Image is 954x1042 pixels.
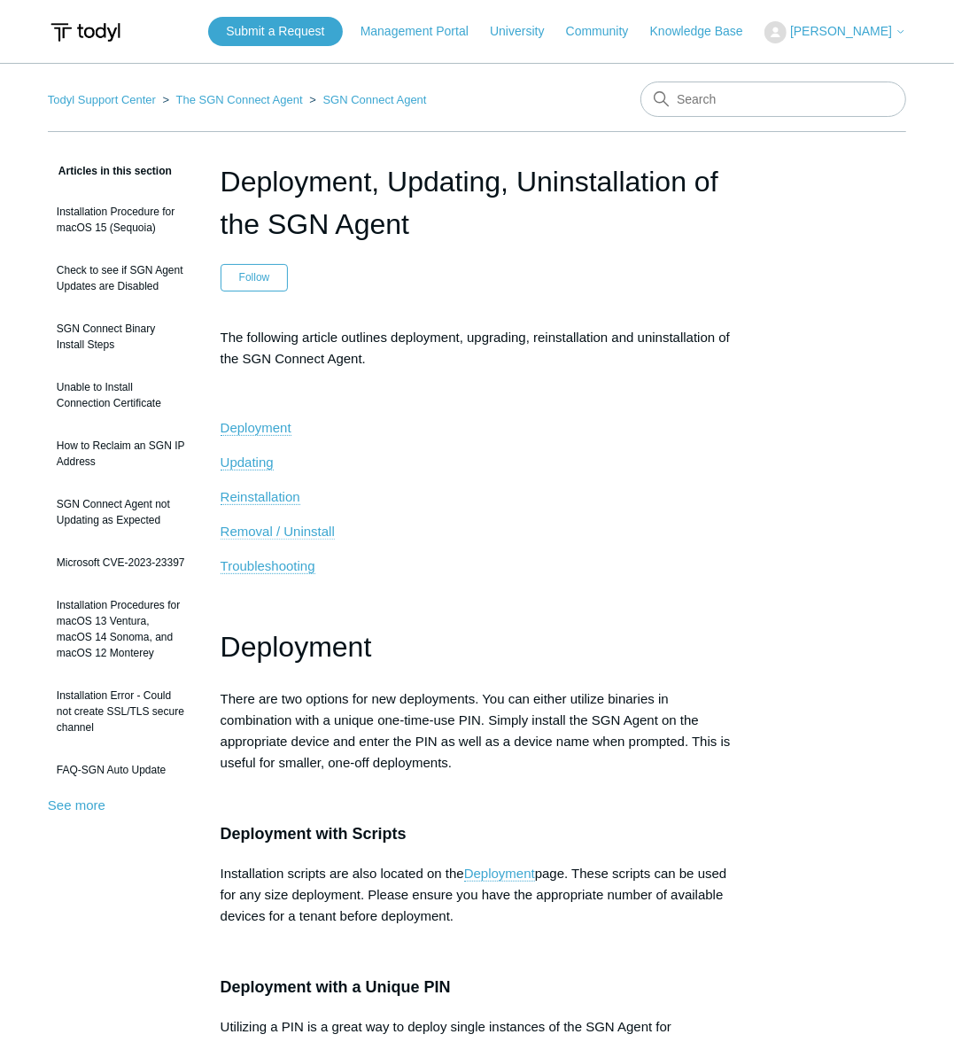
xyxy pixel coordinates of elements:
[221,489,300,505] a: Reinstallation
[790,24,892,38] span: [PERSON_NAME]
[221,420,291,436] a: Deployment
[48,195,194,245] a: Installation Procedure for macOS 15 (Sequoia)
[650,22,761,41] a: Knowledge Base
[48,253,194,303] a: Check to see if SGN Agent Updates are Disabled
[48,370,194,420] a: Unable to Install Connection Certificate
[221,160,734,245] h1: Deployment, Updating, Uninstallation of the SGN Agent
[48,429,194,478] a: How to Reclaim an SGN IP Address
[566,22,647,41] a: Community
[48,487,194,537] a: SGN Connect Agent not Updating as Expected
[48,753,194,787] a: FAQ-SGN Auto Update
[306,93,426,106] li: SGN Connect Agent
[221,524,335,539] span: Removal / Uninstall
[221,558,315,574] a: Troubleshooting
[221,978,451,996] span: Deployment with a Unique PIN
[221,330,730,366] span: The following article outlines deployment, upgrading, reinstallation and uninstallation of the SG...
[48,312,194,362] a: SGN Connect Binary Install Steps
[48,165,172,177] span: Articles in this section
[221,524,335,540] a: Removal / Uninstall
[221,558,315,573] span: Troubleshooting
[221,420,291,435] span: Deployment
[764,21,906,43] button: [PERSON_NAME]
[48,546,194,579] a: Microsoft CVE-2023-23397
[640,82,906,117] input: Search
[48,679,194,744] a: Installation Error - Could not create SSL/TLS secure channel
[323,93,427,106] a: SGN Connect Agent
[176,93,303,106] a: The SGN Connect Agent
[464,866,535,882] a: Deployment
[221,866,464,881] span: Installation scripts are also located on the
[361,22,486,41] a: Management Portal
[221,866,727,923] span: page. These scripts can be used for any size deployment. Please ensure you have the appropriate n...
[48,93,159,106] li: Todyl Support Center
[221,489,300,504] span: Reinstallation
[490,22,562,41] a: University
[48,93,156,106] a: Todyl Support Center
[221,455,274,470] a: Updating
[221,264,289,291] button: Follow Article
[221,691,731,770] span: There are two options for new deployments. You can either utilize binaries in combination with a ...
[221,455,274,470] span: Updating
[159,93,306,106] li: The SGN Connect Agent
[221,825,407,843] span: Deployment with Scripts
[208,17,342,46] a: Submit a Request
[221,631,372,663] span: Deployment
[48,797,105,813] a: See more
[48,16,123,49] img: Todyl Support Center Help Center home page
[48,588,194,670] a: Installation Procedures for macOS 13 Ventura, macOS 14 Sonoma, and macOS 12 Monterey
